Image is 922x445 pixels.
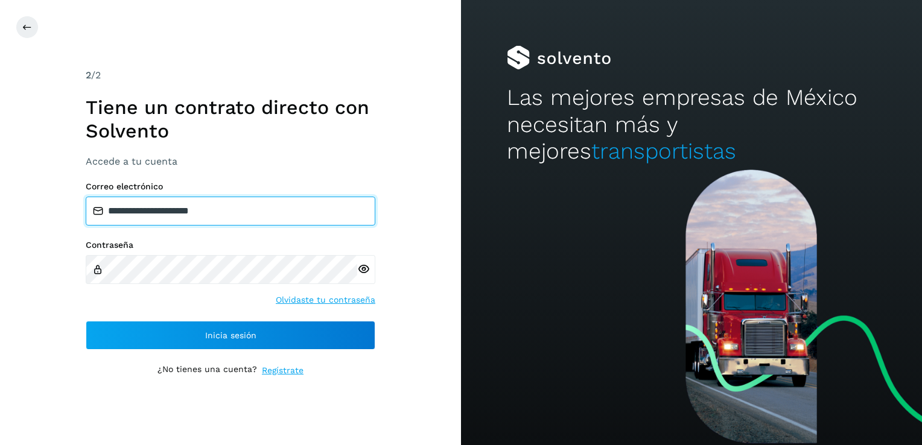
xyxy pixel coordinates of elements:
h3: Accede a tu cuenta [86,156,375,167]
span: Inicia sesión [205,331,256,339]
h1: Tiene un contrato directo con Solvento [86,96,375,142]
div: /2 [86,68,375,83]
span: transportistas [591,138,736,164]
p: ¿No tienes una cuenta? [157,364,257,377]
h2: Las mejores empresas de México necesitan más y mejores [507,84,876,165]
button: Inicia sesión [86,321,375,350]
label: Contraseña [86,240,375,250]
a: Regístrate [262,364,304,377]
span: 2 [86,69,91,81]
label: Correo electrónico [86,181,375,192]
a: Olvidaste tu contraseña [276,294,375,306]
